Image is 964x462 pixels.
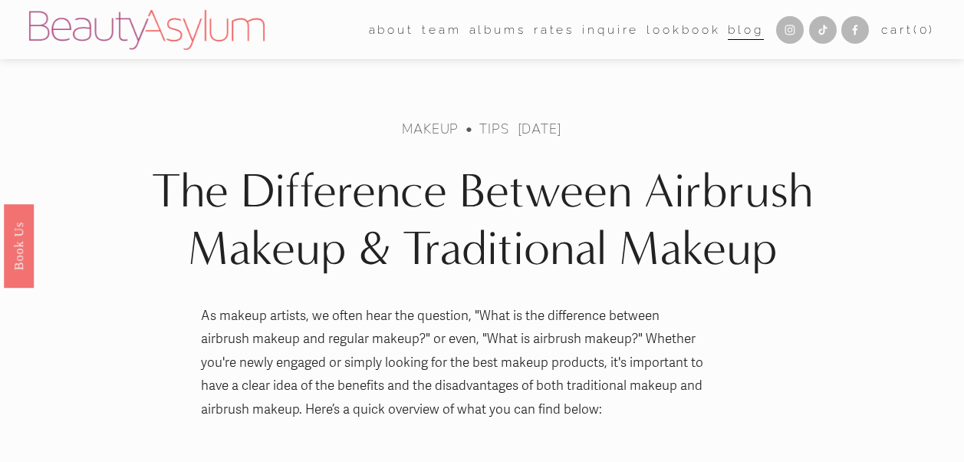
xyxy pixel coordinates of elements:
[809,16,837,44] a: TikTok
[369,18,414,41] a: folder dropdown
[142,163,821,277] h1: The Difference Between Airbrush Makeup & Traditional Makeup
[518,120,562,137] span: [DATE]
[647,18,720,41] a: Lookbook
[582,18,639,41] a: Inquire
[534,18,574,41] a: Rates
[422,19,462,41] span: team
[4,204,34,288] a: Book Us
[913,22,936,37] span: ( )
[728,18,764,41] a: Blog
[841,16,869,44] a: Facebook
[29,10,265,50] img: Beauty Asylum | Bridal Hair &amp; Makeup Charlotte &amp; Atlanta
[776,16,804,44] a: Instagram
[881,19,935,41] a: Cart(0)
[369,19,414,41] span: about
[479,120,508,137] a: Tips
[422,18,462,41] a: folder dropdown
[469,18,526,41] a: albums
[920,22,929,37] span: 0
[201,305,704,422] p: As makeup artists, we often hear the question, "What is the difference between airbrush makeup an...
[402,120,459,137] a: makeup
